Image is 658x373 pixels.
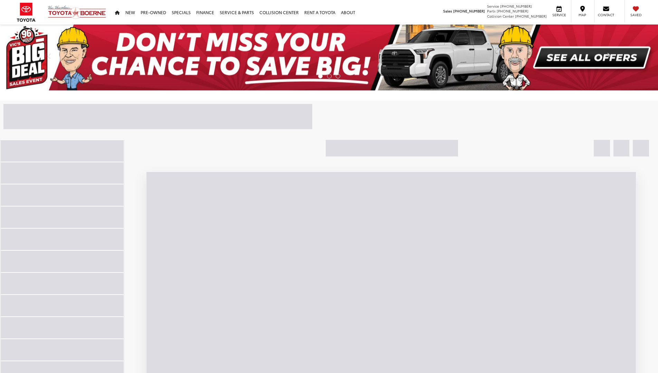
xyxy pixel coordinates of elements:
span: Collision Center [487,13,514,19]
span: Parts [487,8,496,13]
span: [PHONE_NUMBER] [497,8,528,13]
span: Service [551,12,567,17]
span: [PHONE_NUMBER] [453,8,485,13]
img: Vic Vaughan Toyota of Boerne [48,5,106,19]
span: [PHONE_NUMBER] [500,3,532,9]
span: Map [575,12,590,17]
span: Contact [598,12,614,17]
span: Saved [628,12,643,17]
span: Sales [443,8,452,13]
span: Service [487,3,499,9]
span: [PHONE_NUMBER] [515,13,547,19]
